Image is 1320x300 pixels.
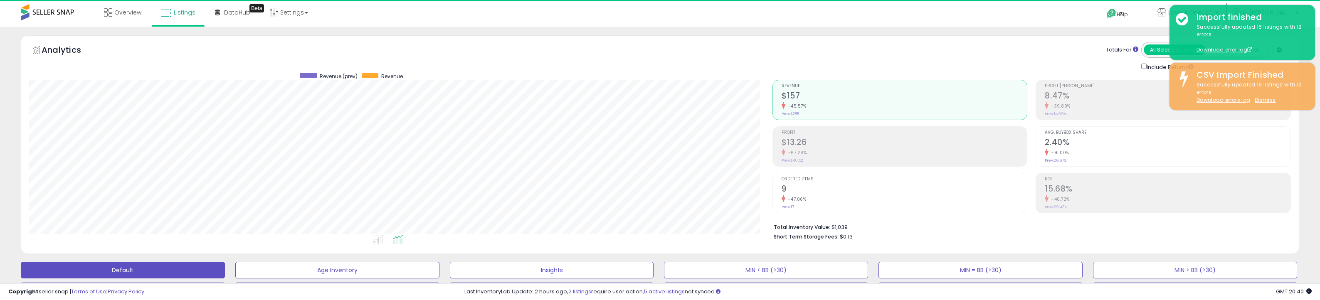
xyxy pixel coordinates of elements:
[1117,11,1128,18] span: Help
[782,130,1027,135] span: Profit
[1045,84,1290,89] span: Profit [PERSON_NAME]
[1190,23,1309,54] div: Successfully updated 16 listings with 12 errors.
[782,204,794,209] small: Prev: 17
[1144,44,1206,55] button: All Selected Listings
[785,150,807,156] small: -67.28%
[1045,138,1290,149] h2: 2.40%
[1045,177,1290,182] span: ROI
[782,111,799,116] small: Prev: $288
[1100,2,1144,27] a: Help
[1045,204,1067,209] small: Prev: 29.43%
[1045,111,1066,116] small: Prev: 14.09%
[1049,150,1069,156] small: -91.00%
[1045,91,1290,102] h2: 8.47%
[235,262,439,278] button: Age Inventory
[224,8,250,17] span: DataHub
[71,288,106,295] a: Terms of Use
[840,233,853,241] span: $0.13
[1049,196,1070,202] small: -46.72%
[1197,96,1250,103] a: Download errors log
[1045,130,1290,135] span: Avg. Buybox Share
[1093,262,1297,278] button: MIN > BB (>30)
[450,262,654,278] button: Insights
[1276,288,1312,295] span: 2025-10-14 20:40 GMT
[8,288,39,295] strong: Copyright
[249,4,264,12] div: Tooltip anchor
[464,288,1312,296] div: Last InventoryLab Update: 2 hours ago, require user action, not synced.
[1049,103,1071,109] small: -39.89%
[174,8,195,17] span: Listings
[782,138,1027,149] h2: $13.26
[664,262,868,278] button: MIN < BB (>30)
[320,73,358,80] span: Revenue (prev)
[568,288,591,295] a: 2 listings
[782,91,1027,102] h2: $157
[782,184,1027,195] h2: 9
[381,73,403,80] span: Revenue
[782,84,1027,89] span: Revenue
[8,288,144,296] div: seller snap | |
[1045,158,1066,163] small: Prev: 26.67%
[1190,81,1309,104] div: Successfully updated 16 listings with 12 errors.
[644,288,685,295] a: 5 active listings
[1255,96,1276,103] u: Dismiss
[1045,184,1290,195] h2: 15.68%
[774,233,839,240] b: Short Term Storage Fees:
[114,8,141,17] span: Overview
[782,158,803,163] small: Prev: $40.52
[21,262,225,278] button: Default
[42,44,97,58] h5: Analytics
[878,262,1083,278] button: MIN = BB (>30)
[1190,69,1309,81] div: CSV Import Finished
[108,288,144,295] a: Privacy Policy
[1168,8,1213,17] span: Love 4 One LLC
[1197,46,1252,53] a: Download error log
[785,103,807,109] small: -45.57%
[782,177,1027,182] span: Ordered Items
[774,224,830,231] b: Total Inventory Value:
[774,221,1285,231] li: $1,039
[785,196,807,202] small: -47.06%
[1106,8,1117,19] i: Get Help
[1106,46,1138,54] div: Totals For
[1135,62,1204,71] div: Include Returns
[1190,11,1309,23] div: Import finished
